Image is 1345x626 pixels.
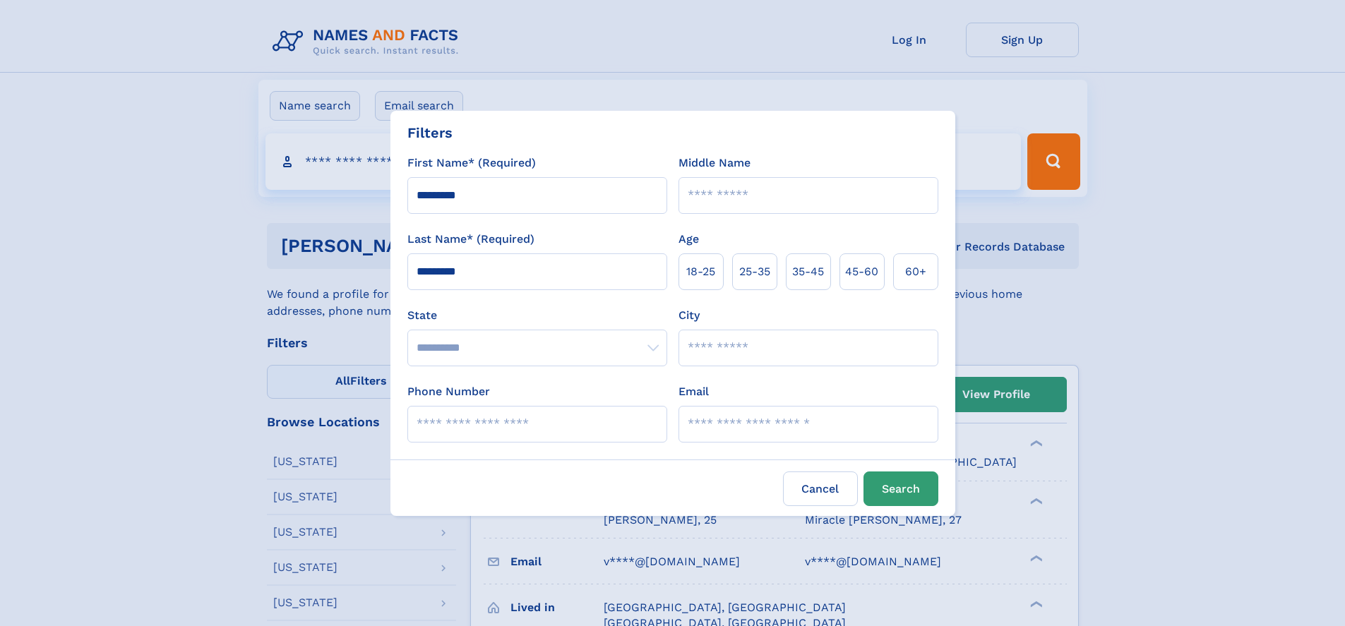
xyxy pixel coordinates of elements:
span: 45‑60 [845,263,878,280]
label: Phone Number [407,383,490,400]
label: City [679,307,700,324]
label: First Name* (Required) [407,155,536,171]
span: 35‑45 [792,263,824,280]
button: Search [863,471,938,506]
label: Middle Name [679,155,751,171]
div: Filters [407,122,453,143]
label: Age [679,231,699,248]
label: State [407,307,667,324]
span: 18‑25 [686,263,715,280]
span: 25‑35 [739,263,770,280]
label: Email [679,383,709,400]
label: Last Name* (Required) [407,231,534,248]
span: 60+ [905,263,926,280]
label: Cancel [783,471,858,506]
